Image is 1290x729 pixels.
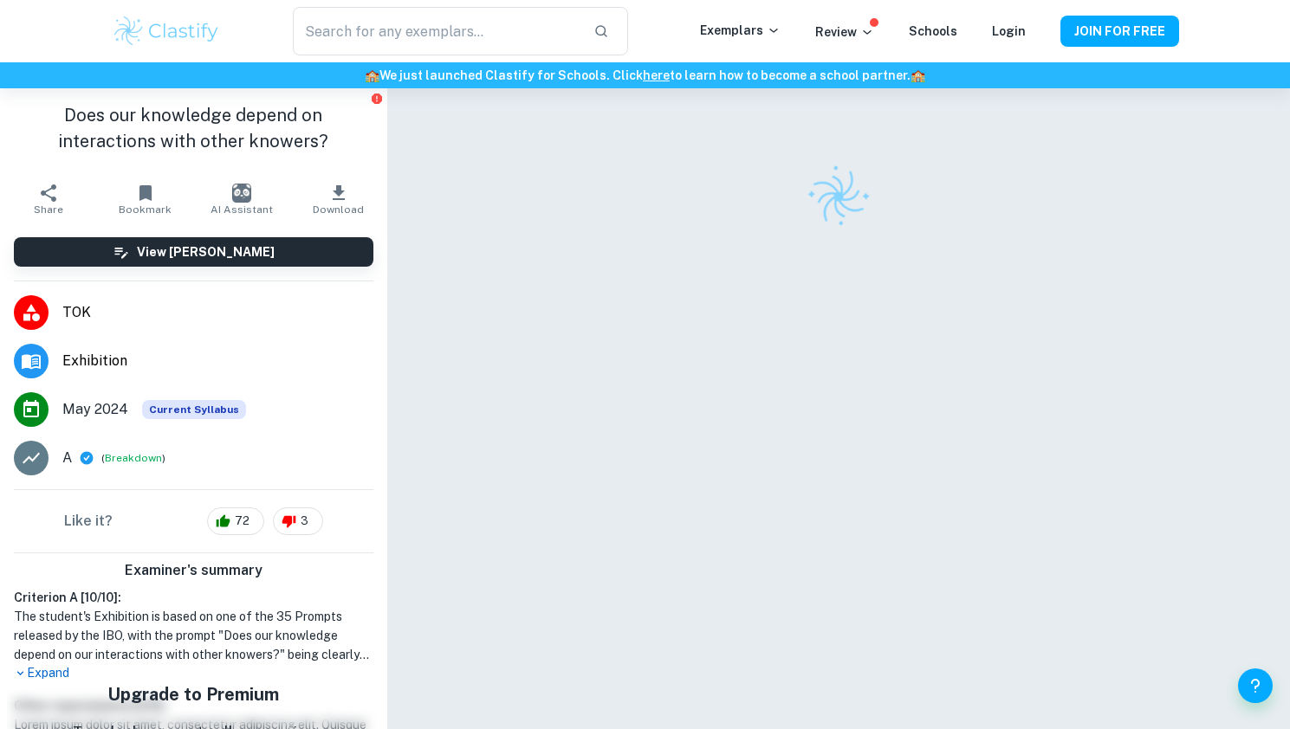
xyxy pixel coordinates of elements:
span: Share [34,203,63,216]
p: A [62,448,72,468]
h6: Examiner's summary [7,560,380,581]
a: Login [992,24,1026,38]
div: 72 [207,507,264,535]
button: Help and Feedback [1238,668,1273,703]
span: Exhibition [62,351,373,371]
img: AI Assistant [232,184,251,203]
button: Download [290,175,387,223]
div: 3 [273,507,323,535]
h5: Upgrade to Premium [73,681,314,707]
button: Bookmark [97,175,194,223]
p: Exemplars [700,21,781,40]
span: 3 [291,513,318,530]
img: Clastify logo [795,154,881,240]
h6: Like it? [64,511,113,532]
button: Breakdown [105,450,162,466]
img: Clastify logo [112,14,222,48]
button: AI Assistant [193,175,290,223]
button: View [PERSON_NAME] [14,237,373,267]
span: May 2024 [62,399,128,420]
p: Review [815,23,874,42]
button: JOIN FOR FREE [1060,16,1179,47]
h6: View [PERSON_NAME] [137,242,275,261]
p: Expand [14,664,373,682]
span: Bookmark [119,203,172,216]
a: here [643,68,670,82]
h6: We just launched Clastify for Schools. Click to learn how to become a school partner. [3,66,1287,85]
span: 🏫 [911,68,925,82]
span: Download [313,203,364,216]
input: Search for any exemplars... [293,7,579,55]
span: ( ) [101,450,165,467]
button: Report issue [371,92,384,105]
span: 72 [225,513,259,530]
h1: Does our knowledge depend on interactions with other knowers? [14,102,373,154]
span: Current Syllabus [142,400,246,419]
span: AI Assistant [211,203,273,216]
h1: The student's Exhibition is based on one of the 35 Prompts released by the IBO, with the prompt "... [14,607,373,664]
div: This exemplar is based on the current syllabus. Feel free to refer to it for inspiration/ideas wh... [142,400,246,419]
span: 🏫 [365,68,379,82]
a: Schools [909,24,957,38]
span: TOK [62,302,373,323]
h6: Criterion A [ 10 / 10 ]: [14,588,373,607]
